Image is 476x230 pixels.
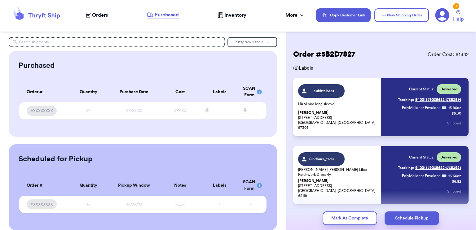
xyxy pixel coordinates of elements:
a: Orders [86,11,108,19]
span: [PERSON_NAME] [298,111,328,115]
span: Instagram Handle [235,40,264,44]
span: xxxxx [175,202,185,206]
span: XX [86,109,90,113]
span: - [219,202,220,206]
button: Mark As Complete [323,211,377,225]
div: SCAN Form [243,85,259,98]
span: Tracking: [398,165,414,170]
span: [PERSON_NAME] [298,179,328,183]
span: Current Status: [409,155,434,160]
span: - [250,202,252,206]
span: 13.80 oz [448,105,461,110]
button: Schedule Pickup [385,211,439,225]
span: Sindhura_tadisetty [309,157,339,162]
span: Current Status: [409,87,434,92]
a: Tracking:9400137903968247383914 [398,95,461,105]
th: Quantity [68,82,108,102]
button: Shipped [447,184,461,198]
span: Delivered [440,155,457,160]
span: #XXXXXXXX [30,108,53,113]
span: Help [453,15,464,23]
span: Purchased [155,11,179,19]
p: [STREET_ADDRESS] [GEOGRAPHIC_DATA], [GEOGRAPHIC_DATA] 97305 [298,110,377,130]
p: H&M bird long sleeve [298,102,377,106]
span: 15.50 oz [448,173,461,178]
div: More [285,11,305,19]
button: Shipped [447,116,461,130]
span: ( 2 ) Labels [293,64,469,72]
th: Order # [19,175,69,196]
div: SCAN Form [243,179,259,192]
span: cubittcloset [309,89,339,93]
a: Inventory [218,11,246,19]
h2: Scheduled for Pickup [19,154,93,164]
p: $ 6.30 [452,111,461,116]
th: Order # [19,82,69,102]
span: XX [86,202,90,206]
h2: Purchased [19,61,55,71]
button: New Shipping Order [374,8,429,22]
div: 1 [453,3,459,9]
span: $XX.XX [174,109,186,113]
a: Help [453,10,464,23]
span: XX/XX/XX [126,109,142,113]
p: [STREET_ADDRESS] [GEOGRAPHIC_DATA], [GEOGRAPHIC_DATA] 68118 [298,178,377,198]
span: XX/XX/XX [126,202,142,206]
span: Orders [92,11,108,19]
button: Instagram Handle [227,37,277,47]
span: #XXXXXXXX [30,202,53,207]
span: : [446,173,447,178]
th: Quantity [68,175,108,196]
th: Purchase Date [108,82,160,102]
input: Search shipments... [9,37,225,47]
a: Tracking:9400137903968247383921 [398,163,461,173]
th: Labels [200,175,239,196]
a: 1 [435,8,449,22]
span: Order Cost: $ 13.12 [428,51,469,58]
span: PolyMailer or Envelope ✉️ [402,106,446,110]
span: Delivered [440,87,457,92]
h2: Order # 5B2D7827 [293,50,355,59]
span: : [446,105,447,110]
th: Labels [200,82,239,102]
span: Inventory [224,11,246,19]
th: Pickup Window [108,175,160,196]
span: PolyMailer or Envelope ✉️ [402,174,446,178]
p: [PERSON_NAME] [PERSON_NAME] Lilac Patchwork Dress 4y [298,167,377,177]
button: Copy Customer Link [316,8,371,22]
p: $ 6.82 [452,179,461,184]
th: Notes [160,175,200,196]
th: Cost [160,82,200,102]
a: Purchased [147,11,179,19]
span: Tracking: [398,97,414,102]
